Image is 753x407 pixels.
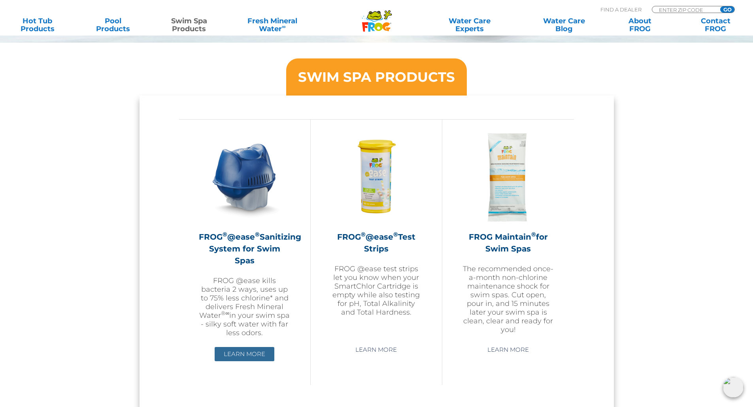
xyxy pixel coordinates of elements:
a: FROG Maintain®for Swim SpasThe recommended once-a-month non-chlorine maintenance shock for swim s... [462,131,554,337]
img: ss-maintain-hero-300x300.png [462,131,554,223]
p: The recommended once-a-month non-chlorine maintenance shock for swim spas. Cut open, pour in, and... [462,264,554,334]
img: openIcon [723,377,744,398]
h3: SWIM SPA PRODUCTS [298,70,455,84]
a: PoolProducts [84,17,143,33]
p: Find A Dealer [600,6,642,13]
a: FROG®@ease®Test StripsFROG @ease test strips let you know when your SmartChlor Cartridge is empty... [330,131,422,337]
input: Zip Code Form [658,6,711,13]
h2: FROG @ease Test Strips [330,231,422,255]
a: ContactFROG [686,17,745,33]
a: Learn More [215,347,274,361]
a: Learn More [346,343,406,357]
sup: ® [361,231,366,238]
sup: ® [255,231,260,238]
sup: ® [531,231,536,238]
sup: ® [223,231,227,238]
sup: ∞ [282,23,286,30]
sup: ®∞ [221,310,229,316]
p: FROG @ease test strips let you know when your SmartChlor Cartridge is empty while also testing fo... [330,264,422,317]
p: FROG @ease kills bacteria 2 ways, uses up to 75% less chlorine* and delivers Fresh Mineral Water ... [199,276,291,337]
a: Hot TubProducts [8,17,67,33]
a: Swim SpaProducts [160,17,219,33]
a: Water CareExperts [422,17,517,33]
a: Water CareBlog [534,17,593,33]
img: FROG-@ease-TS-Bottle-300x300.png [330,131,422,223]
a: Learn More [478,343,538,357]
sup: ® [393,231,398,238]
a: Fresh MineralWater∞ [235,17,309,33]
a: FROG®@ease®Sanitizing System for Swim SpasFROG @ease kills bacteria 2 ways, uses up to 75% less c... [199,131,291,337]
h2: FROG Maintain for Swim Spas [462,231,554,255]
a: AboutFROG [610,17,669,33]
img: ss-@ease-hero-300x300.png [199,131,291,223]
input: GO [720,6,734,13]
h2: FROG @ease Sanitizing System for Swim Spas [199,231,291,266]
